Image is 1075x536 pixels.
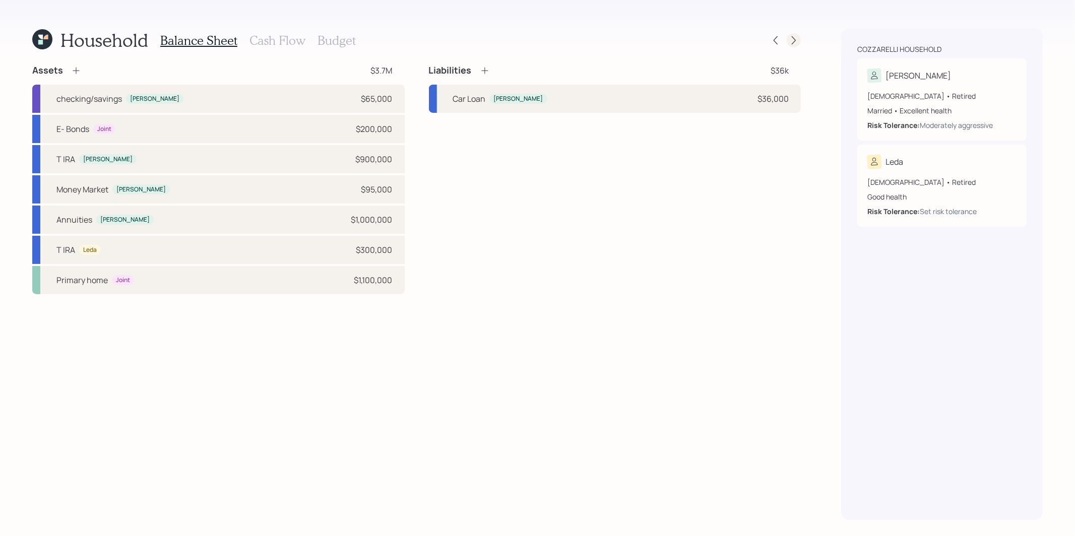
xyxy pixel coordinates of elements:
div: [PERSON_NAME] [83,155,133,164]
div: checking/savings [56,93,122,105]
div: Leda [83,246,97,254]
div: $200,000 [356,123,393,135]
div: E- Bonds [56,123,89,135]
h3: Balance Sheet [160,33,237,48]
h3: Budget [318,33,356,48]
h4: Assets [32,65,63,76]
div: [DEMOGRAPHIC_DATA] • Retired [867,91,1017,101]
b: Risk Tolerance: [867,120,920,130]
div: Married • Excellent health [867,105,1017,116]
div: T IRA [56,153,75,165]
div: [DEMOGRAPHIC_DATA] • Retired [867,177,1017,187]
div: $300,000 [356,244,393,256]
div: Moderately aggressive [920,120,993,130]
div: [PERSON_NAME] [494,95,543,103]
div: $1,100,000 [354,274,393,286]
div: $36,000 [757,93,789,105]
div: [PERSON_NAME] [886,70,951,82]
div: [PERSON_NAME] [116,185,166,194]
h3: Cash Flow [249,33,305,48]
div: Good health [867,191,1017,202]
div: $3.7M [371,64,393,77]
div: $65,000 [361,93,393,105]
div: Primary home [56,274,108,286]
div: Money Market [56,183,108,195]
div: $95,000 [361,183,393,195]
div: [PERSON_NAME] [100,216,150,224]
div: Car Loan [453,93,486,105]
h4: Liabilities [429,65,472,76]
div: $900,000 [356,153,393,165]
h1: Household [60,29,148,51]
div: Joint [116,276,130,285]
div: $1,000,000 [351,214,393,226]
div: Set risk tolerance [920,206,977,217]
b: Risk Tolerance: [867,207,920,216]
div: T IRA [56,244,75,256]
div: Cozzarelli household [857,44,941,54]
div: Joint [97,125,111,133]
div: $36k [771,64,789,77]
div: Leda [886,156,903,168]
div: Annuities [56,214,92,226]
div: [PERSON_NAME] [130,95,179,103]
